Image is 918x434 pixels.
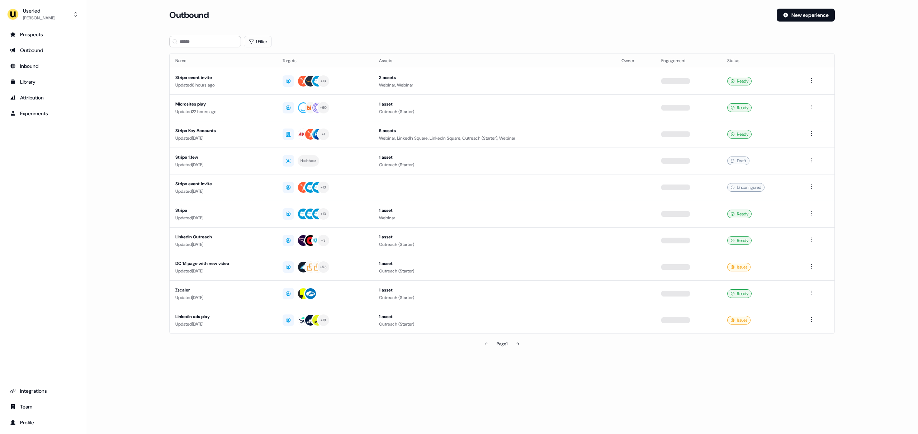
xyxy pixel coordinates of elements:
[175,241,271,248] div: Updated [DATE]
[616,53,656,68] th: Owner
[175,101,271,108] div: Microsites play
[169,10,209,20] h3: Outbound
[10,31,76,38] div: Prospects
[379,161,610,168] div: Outreach (Starter)
[727,157,749,165] div: Draft
[6,401,80,412] a: Go to team
[727,263,751,271] div: Issues
[175,286,271,294] div: Zscaler
[10,419,76,426] div: Profile
[23,7,55,14] div: Userled
[777,9,835,22] button: New experience
[373,53,616,68] th: Assets
[175,207,271,214] div: Stripe
[379,101,610,108] div: 1 asset
[244,36,272,47] button: 1 Filter
[175,180,271,187] div: Stripe event invite
[379,294,610,301] div: Outreach (Starter)
[497,340,507,347] div: Page 1
[321,237,326,244] div: + 3
[321,184,326,191] div: + 13
[6,60,80,72] a: Go to Inbound
[175,161,271,168] div: Updated [DATE]
[379,81,610,89] div: Webinar, Webinar
[175,108,271,115] div: Updated 22 hours ago
[727,103,752,112] div: Ready
[175,214,271,221] div: Updated [DATE]
[10,110,76,117] div: Experiments
[175,74,271,81] div: Stripe event invite
[6,29,80,40] a: Go to prospects
[320,104,327,111] div: + 60
[170,53,277,68] th: Name
[175,81,271,89] div: Updated 6 hours ago
[6,385,80,397] a: Go to integrations
[379,154,610,161] div: 1 asset
[727,210,752,218] div: Ready
[10,387,76,395] div: Integrations
[379,313,610,320] div: 1 asset
[321,211,326,217] div: + 13
[379,260,610,267] div: 1 asset
[175,260,271,267] div: DC 1:1 page with new video
[175,233,271,241] div: LinkedIn Outreach
[10,47,76,54] div: Outbound
[6,6,80,23] button: Userled[PERSON_NAME]
[175,188,271,195] div: Updated [DATE]
[379,286,610,294] div: 1 asset
[727,183,765,192] div: Unconfigured
[379,127,610,134] div: 5 assets
[6,45,80,56] a: Go to outbound experience
[6,92,80,103] a: Go to attribution
[10,62,76,70] div: Inbound
[321,78,326,84] div: + 13
[727,316,751,325] div: Issues
[379,207,610,214] div: 1 asset
[727,236,752,245] div: Ready
[379,214,610,221] div: Webinar
[277,53,373,68] th: Targets
[23,14,55,22] div: [PERSON_NAME]
[6,108,80,119] a: Go to experiments
[379,108,610,115] div: Outreach (Starter)
[321,317,326,323] div: + 18
[322,131,325,137] div: + 1
[727,77,752,85] div: Ready
[656,53,721,68] th: Engagement
[721,53,801,68] th: Status
[727,289,752,298] div: Ready
[301,158,316,164] div: Healthcare
[175,267,271,275] div: Updated [DATE]
[379,233,610,241] div: 1 asset
[379,135,610,142] div: Webinar, LinkedIn Square, LinkedIn Square, Outreach (Starter), Webinar
[6,76,80,88] a: Go to templates
[175,321,271,328] div: Updated [DATE]
[175,294,271,301] div: Updated [DATE]
[6,417,80,428] a: Go to profile
[379,241,610,248] div: Outreach (Starter)
[175,135,271,142] div: Updated [DATE]
[727,130,752,139] div: Ready
[379,74,610,81] div: 2 assets
[10,78,76,85] div: Library
[175,127,271,134] div: Stripe Key Accounts
[320,264,327,270] div: + 53
[379,321,610,328] div: Outreach (Starter)
[10,94,76,101] div: Attribution
[379,267,610,275] div: Outreach (Starter)
[175,313,271,320] div: LinkedIn ads play
[10,403,76,410] div: Team
[175,154,271,161] div: Stripe 1:few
